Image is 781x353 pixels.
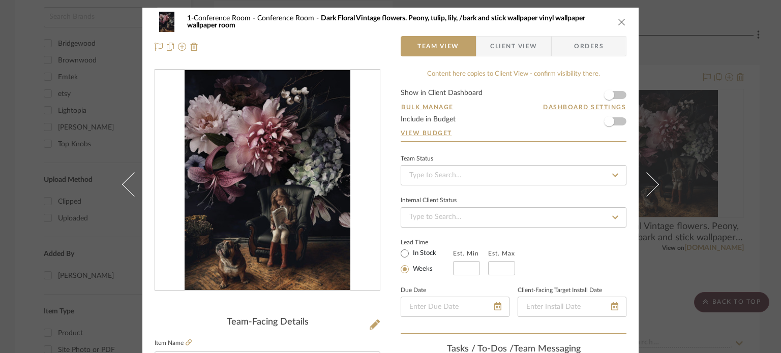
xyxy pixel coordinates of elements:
[190,43,198,51] img: Remove from project
[401,297,509,317] input: Enter Due Date
[543,103,626,112] button: Dashboard Settings
[401,238,453,247] label: Lead Time
[257,15,321,22] span: Conference Room
[563,36,615,56] span: Orders
[401,165,626,185] input: Type to Search…
[401,247,453,275] mat-radio-group: Select item type
[401,129,626,137] a: View Budget
[187,15,585,29] span: Dark Floral Vintage flowers. Peony, tulip, lily, /bark and stick wallpaper vinyl wallpaper wallpa...
[401,156,433,162] div: Team Status
[401,69,626,79] div: Content here copies to Client View - confirm visibility there.
[518,297,626,317] input: Enter Install Date
[401,288,426,293] label: Due Date
[401,198,457,203] div: Internal Client Status
[411,265,433,274] label: Weeks
[155,317,380,328] div: Team-Facing Details
[617,17,626,26] button: close
[488,250,515,257] label: Est. Max
[401,207,626,228] input: Type to Search…
[155,12,179,32] img: f70a83f2-3f5b-4921-925e-642979193e22_48x40.jpg
[155,70,380,291] div: 0
[401,103,454,112] button: Bulk Manage
[155,339,192,347] label: Item Name
[411,249,436,258] label: In Stock
[187,15,257,22] span: 1-Conference Room
[490,36,537,56] span: Client View
[453,250,479,257] label: Est. Min
[417,36,459,56] span: Team View
[185,70,351,291] img: f70a83f2-3f5b-4921-925e-642979193e22_436x436.jpg
[518,288,602,293] label: Client-Facing Target Install Date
